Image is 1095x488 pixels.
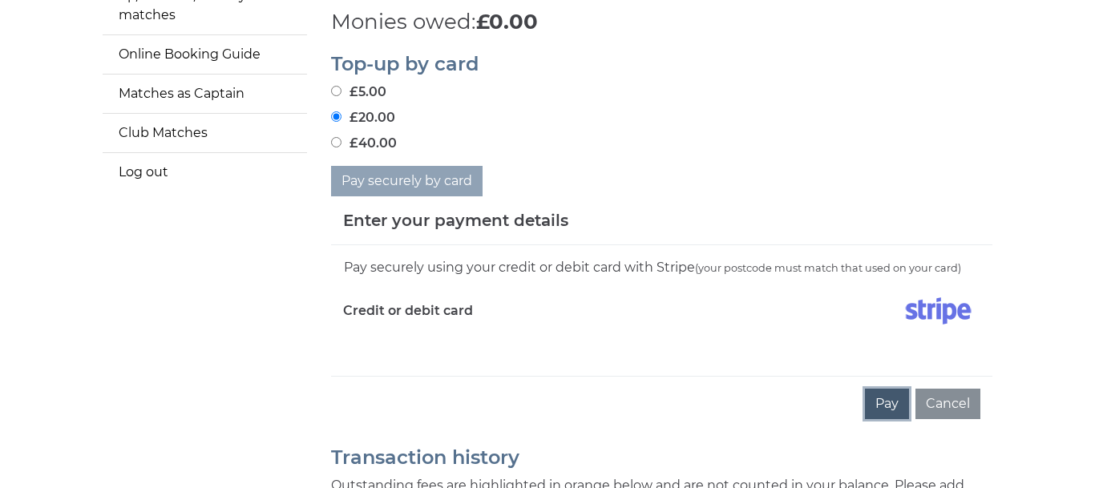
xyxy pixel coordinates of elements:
[331,447,992,468] h2: Transaction history
[103,153,307,192] a: Log out
[476,9,538,34] strong: £0.00
[695,262,961,274] small: (your postcode must match that used on your card)
[331,6,992,38] p: Monies owed:
[331,83,386,102] label: £5.00
[331,111,341,122] input: £20.00
[331,108,395,127] label: £20.00
[865,389,909,419] button: Pay
[343,257,980,278] div: Pay securely using your credit or debit card with Stripe
[915,389,980,419] button: Cancel
[331,86,341,96] input: £5.00
[331,166,483,196] button: Pay securely by card
[331,137,341,147] input: £40.00
[331,134,397,153] label: £40.00
[103,35,307,74] a: Online Booking Guide
[343,337,980,351] iframe: Secure card payment input frame
[103,75,307,113] a: Matches as Captain
[343,291,473,331] label: Credit or debit card
[103,114,307,152] a: Club Matches
[331,54,992,75] h2: Top-up by card
[343,208,568,232] h5: Enter your payment details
